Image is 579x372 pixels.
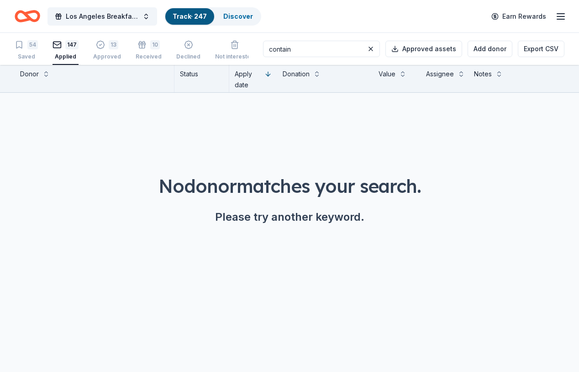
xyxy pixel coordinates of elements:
[20,69,39,80] div: Donor
[174,65,229,92] div: Status
[176,37,200,65] button: Declined
[164,7,261,26] button: Track· 247Discover
[518,41,564,57] button: Export CSV
[15,5,40,27] a: Home
[150,40,160,49] div: 10
[385,41,462,57] button: Approved assets
[66,11,139,22] span: Los Angeles Breakfast Club Centennial Celebration
[93,53,121,60] div: Approved
[15,53,38,60] div: Saved
[53,37,79,65] button: 147Applied
[47,7,157,26] button: Los Angeles Breakfast Club Centennial Celebration
[474,69,492,80] div: Notes
[263,41,380,57] input: Search applied
[486,8,552,25] a: Earn Rewards
[468,41,512,57] button: Add donor
[379,69,395,80] div: Value
[426,69,454,80] div: Assignee
[22,210,557,224] div: Please try another keyword.
[93,37,121,65] button: 13Approved
[53,53,79,60] div: Applied
[176,53,200,60] div: Declined
[27,40,38,49] div: 54
[223,12,253,20] a: Discover
[65,40,79,49] div: 147
[283,69,310,80] div: Donation
[215,53,254,60] div: Not interested
[173,12,207,20] a: Track· 247
[15,37,38,65] button: 54Saved
[136,53,162,60] div: Received
[109,40,118,49] div: 13
[215,37,254,65] button: Not interested
[136,37,162,65] button: 10Received
[22,173,557,199] div: No donor matches your search.
[235,69,261,90] div: Apply date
